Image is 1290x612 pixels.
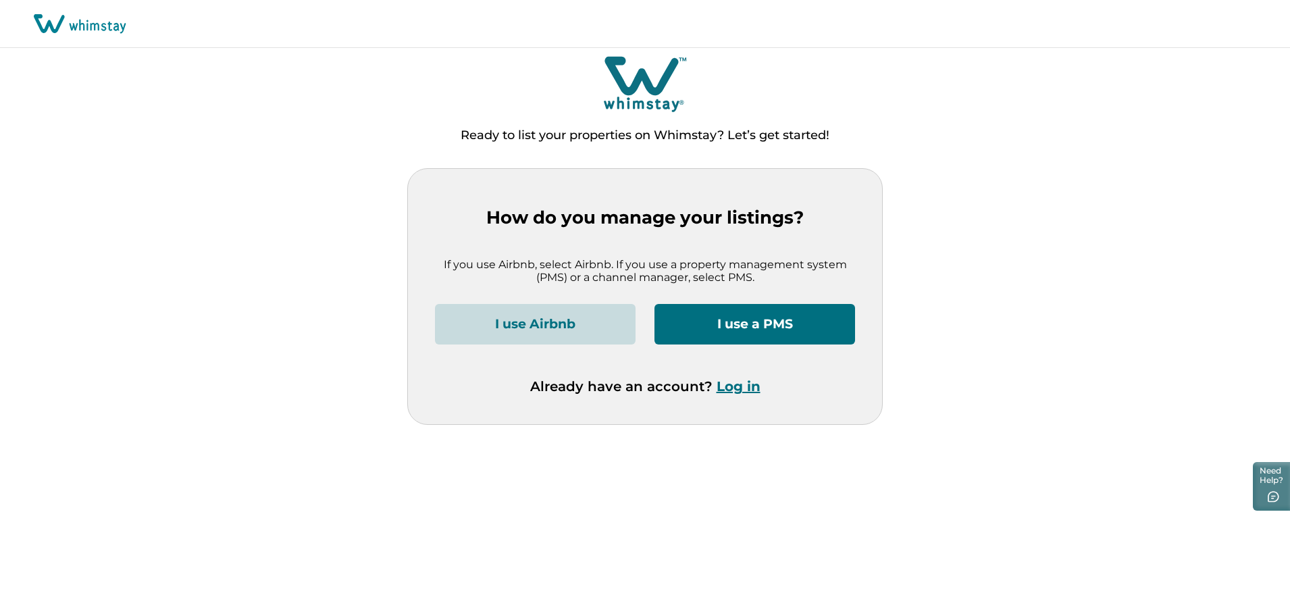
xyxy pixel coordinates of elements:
p: Ready to list your properties on Whimstay? Let’s get started! [461,129,829,143]
p: If you use Airbnb, select Airbnb. If you use a property management system (PMS) or a channel mana... [435,258,855,284]
button: Log in [717,378,760,394]
p: How do you manage your listings? [435,207,855,228]
button: I use Airbnb [435,304,636,345]
button: I use a PMS [654,304,855,345]
p: Already have an account? [530,378,760,394]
